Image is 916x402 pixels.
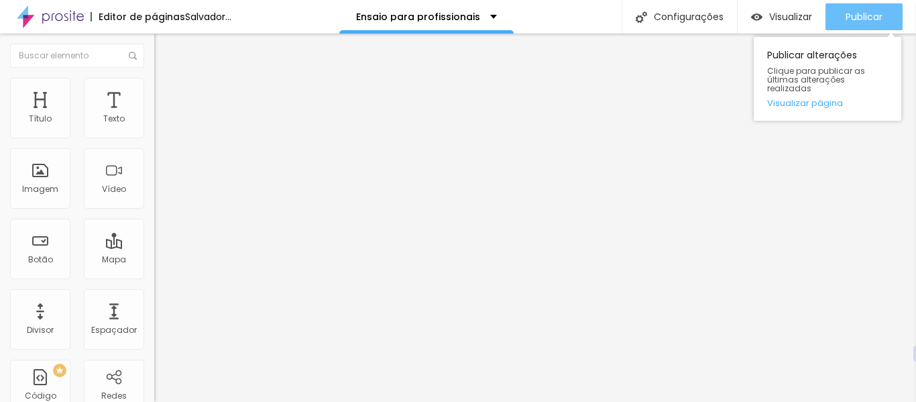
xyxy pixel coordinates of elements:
font: Visualizar [769,10,812,23]
a: Visualizar página [767,99,888,107]
img: view-1.svg [751,11,762,23]
iframe: Editor [154,34,916,402]
font: Visualizar página [767,97,843,109]
font: Espaçador [91,324,137,336]
font: Mapa [102,254,126,265]
button: Visualizar [738,3,825,30]
input: Buscar elemento [10,44,144,68]
font: Editor de páginas [99,10,185,23]
img: Ícone [636,11,647,23]
font: Ensaio para profissionais [356,10,480,23]
font: Texto [103,113,125,124]
font: Salvador... [185,10,231,23]
font: Divisor [27,324,54,336]
font: Botão [28,254,53,265]
font: Título [29,113,52,124]
button: Publicar [825,3,903,30]
font: Clique para publicar as últimas alterações realizadas [767,65,865,94]
font: Publicar alterações [767,48,857,62]
font: Configurações [654,10,724,23]
font: Imagem [22,183,58,195]
img: Ícone [129,52,137,60]
font: Publicar [846,10,882,23]
font: Vídeo [102,183,126,195]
